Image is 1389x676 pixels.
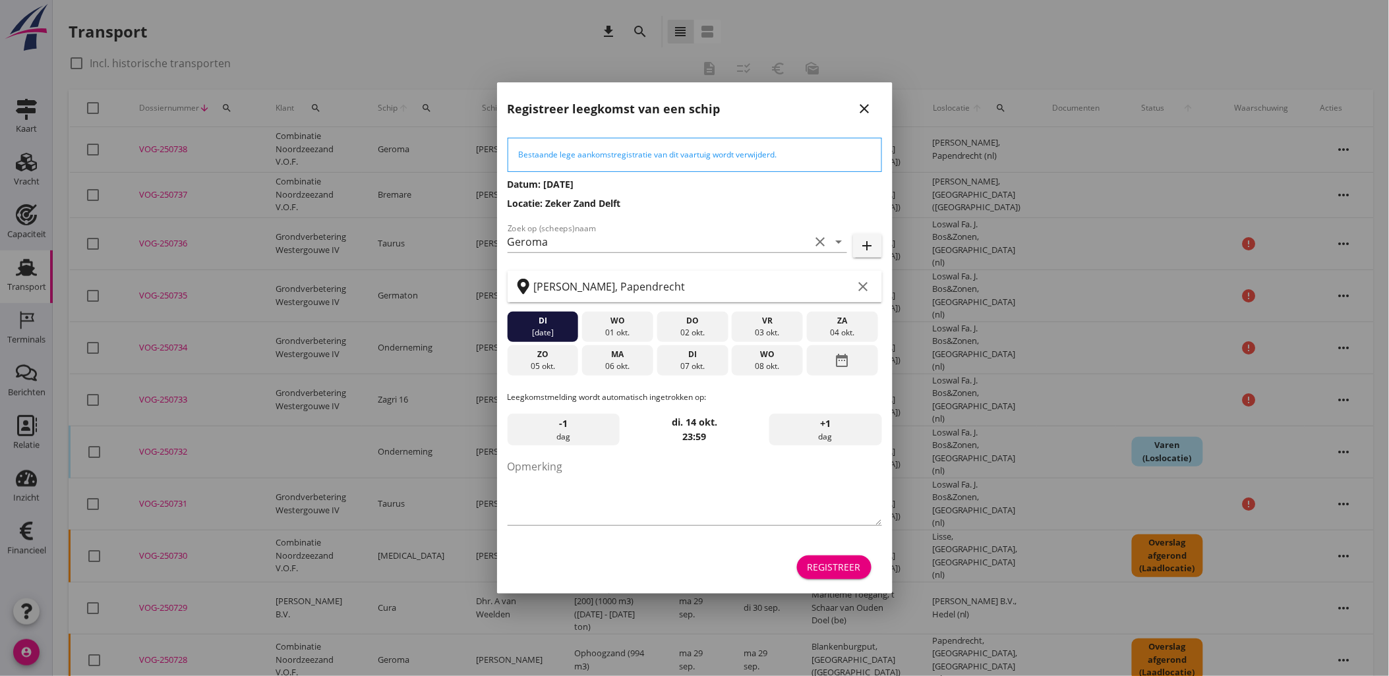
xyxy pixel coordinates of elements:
div: dag [508,414,620,445]
div: di [660,349,724,360]
div: di [510,315,575,327]
div: vr [735,315,800,327]
div: [DATE] [510,327,575,339]
span: +1 [820,416,831,431]
div: 06 okt. [585,360,650,372]
div: dag [769,414,881,445]
div: 02 okt. [660,327,724,339]
p: Leegkomstmelding wordt automatisch ingetrokken op: [508,391,882,403]
div: Registreer [808,560,861,574]
div: wo [735,349,800,360]
div: wo [585,315,650,327]
i: clear [813,234,829,250]
div: do [660,315,724,327]
i: date_range [835,349,850,372]
h3: Locatie: Zeker Zand Delft [508,196,882,210]
div: Bestaande lege aankomstregistratie van dit vaartuig wordt verwijderd. [519,149,871,161]
input: Zoek op terminal of plaats [534,276,853,297]
div: 05 okt. [510,360,575,372]
div: 08 okt. [735,360,800,372]
i: add [860,238,875,254]
div: zo [510,349,575,360]
strong: 23:59 [683,430,707,443]
h3: Datum: [DATE] [508,177,882,191]
i: arrow_drop_down [831,234,847,250]
strong: di. 14 okt. [672,416,717,428]
h2: Registreer leegkomst van een schip [508,100,721,118]
div: 07 okt. [660,360,724,372]
span: -1 [559,416,568,431]
i: clear [856,279,872,295]
button: Registreer [797,555,872,579]
div: 04 okt. [810,327,875,339]
input: Zoek op (scheeps)naam [508,231,810,252]
div: za [810,315,875,327]
div: 01 okt. [585,327,650,339]
textarea: Opmerking [508,456,882,525]
div: 03 okt. [735,327,800,339]
i: close [857,101,873,117]
div: ma [585,349,650,360]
